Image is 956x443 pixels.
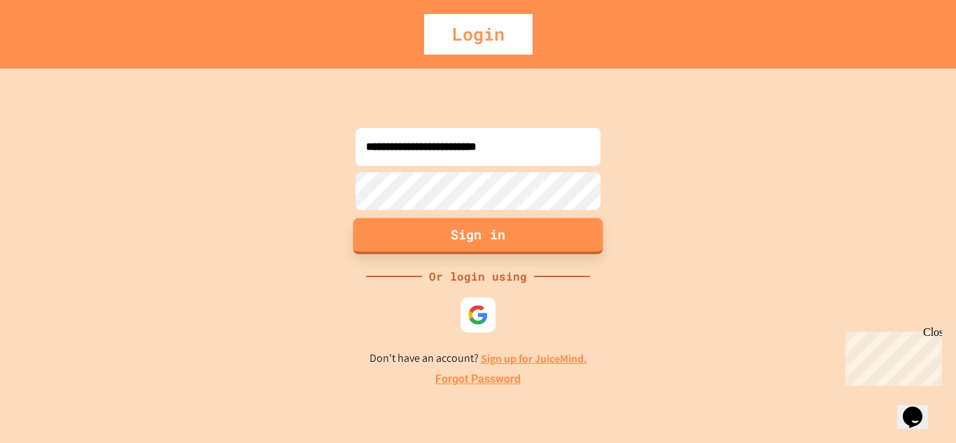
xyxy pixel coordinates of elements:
img: google-icon.svg [468,304,488,325]
a: Forgot Password [435,371,521,388]
iframe: chat widget [897,387,942,429]
div: Chat with us now!Close [6,6,97,89]
div: Or login using [422,268,534,285]
button: Sign in [353,218,603,254]
div: Login [424,14,533,55]
p: Don't have an account? [370,350,587,367]
a: Sign up for JuiceMind. [481,351,587,366]
iframe: chat widget [840,326,942,386]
